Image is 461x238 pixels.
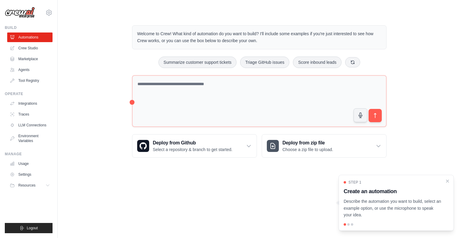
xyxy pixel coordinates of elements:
span: Step 1 [348,180,361,185]
h3: Create an automation [344,187,441,196]
button: Resources [7,181,53,190]
p: Describe the automation you want to build, select an example option, or use the microphone to spe... [344,198,441,218]
h3: Deploy from Github [153,139,232,147]
p: Select a repository & branch to get started. [153,147,232,153]
span: Logout [27,226,38,230]
h3: Deploy from zip file [282,139,333,147]
a: Traces [7,110,53,119]
a: Marketplace [7,54,53,64]
a: Automations [7,32,53,42]
div: Build [5,25,53,30]
a: Settings [7,170,53,179]
button: Score inbound leads [293,57,342,68]
div: Manage [5,152,53,156]
button: Close walkthrough [445,179,450,184]
iframe: Chat Widget [431,209,461,238]
button: Logout [5,223,53,233]
button: Summarize customer support tickets [158,57,237,68]
a: Crew Studio [7,43,53,53]
span: Resources [18,183,35,188]
a: Agents [7,65,53,75]
div: Operate [5,91,53,96]
img: Logo [5,7,35,18]
a: Integrations [7,99,53,108]
a: Usage [7,159,53,168]
p: Welcome to Crew! What kind of automation do you want to build? I'll include some examples if you'... [137,30,381,44]
button: Triage GitHub issues [240,57,289,68]
p: Choose a zip file to upload. [282,147,333,153]
a: LLM Connections [7,120,53,130]
a: Environment Variables [7,131,53,146]
a: Tool Registry [7,76,53,85]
